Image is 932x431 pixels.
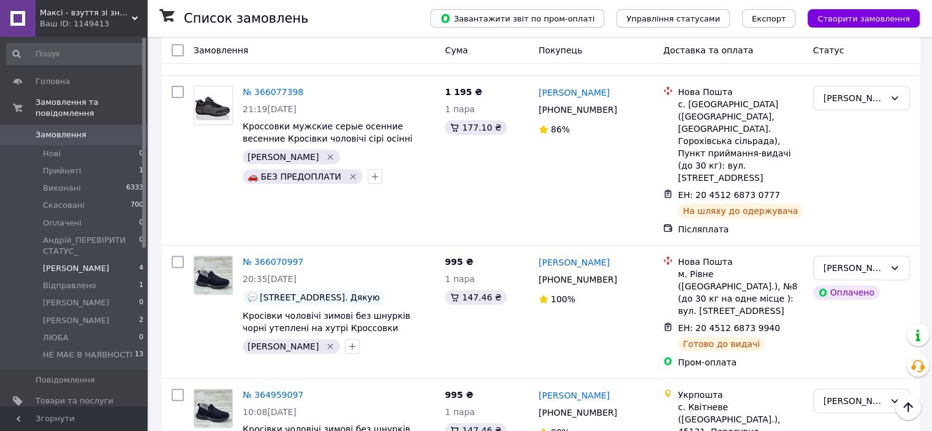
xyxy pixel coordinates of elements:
h1: Список замовлень [184,11,308,26]
span: Cума [445,45,468,55]
span: НЕ МАЄ В НАЯВНОСТІ [43,349,132,360]
span: Скасовані [43,200,85,211]
span: [PERSON_NAME] [248,341,319,351]
img: Фото товару [194,91,232,121]
div: Оплачено [813,285,879,300]
span: Максі - взуття зі знижками! [40,7,132,18]
div: [PHONE_NUMBER] [536,271,619,288]
span: Нові [43,148,61,159]
svg: Видалити мітку [325,152,335,162]
span: 1 195 ₴ [445,87,482,97]
a: [PERSON_NAME] [539,389,610,402]
span: [STREET_ADDRESS]. Дякую [260,292,380,302]
span: 0 [139,218,143,229]
div: Пром-оплата [678,356,803,368]
span: [PERSON_NAME] [43,297,109,308]
img: :speech_balloon: [248,292,257,302]
span: Відправлено [43,280,96,291]
span: Прийняті [43,166,81,177]
a: № 366077398 [243,87,303,97]
span: Доставка та оплата [663,45,753,55]
a: Кроссовки мужские серые осенние весенние Кросівки чоловічі сірі осінні весняні (Код: М3593) [243,121,412,156]
div: АНЯ [824,394,885,408]
span: Замовлення [194,45,248,55]
a: Створити замовлення [795,13,920,23]
div: АНЯ [824,261,885,275]
span: Замовлення та повідомлення [36,97,147,119]
a: Фото товару [194,256,233,295]
span: 0 [139,235,143,257]
div: Ваш ID: 1149413 [40,18,147,29]
span: [PERSON_NAME] [43,263,109,274]
span: Статус [813,45,844,55]
button: Створити замовлення [808,9,920,28]
div: Нова Пошта [678,256,803,268]
button: Наверх [895,394,921,420]
img: Фото товару [194,256,232,294]
span: ЛЮБА [43,332,69,343]
span: 6333 [126,183,143,194]
span: Виконані [43,183,81,194]
span: Завантажити звіт по пром-оплаті [440,13,594,24]
a: № 366070997 [243,257,303,267]
span: Aндрій_ПЕРЕВІРИТИ СТАТУС_ [43,235,139,257]
input: Пошук [6,43,145,65]
a: Кросівки чоловічі зимові без шнурків чорні утеплені на хутрі Кроссовки мужские зимние без шнурков... [243,311,415,357]
span: [PERSON_NAME] [43,315,109,326]
span: Управління статусами [626,14,720,23]
span: 4 [139,263,143,274]
div: Післяплата [678,223,803,235]
a: № 364959097 [243,390,303,400]
div: Нова Пошта [678,86,803,98]
span: 🚗 БЕЗ ПРЕДОПЛАТИ [248,172,341,181]
span: 10:08[DATE] [243,407,297,417]
span: [PERSON_NAME] [248,152,319,162]
span: Головна [36,76,70,87]
svg: Видалити мітку [325,341,335,351]
span: 700 [131,200,143,211]
div: м. Рівне ([GEOGRAPHIC_DATA].), №8 (до 30 кг на одне місце ): вул. [STREET_ADDRESS] [678,268,803,317]
span: Експорт [752,14,786,23]
span: 21:19[DATE] [243,104,297,114]
span: ЕН: 20 4512 6873 0777 [678,190,780,200]
button: Експорт [742,9,796,28]
span: Створити замовлення [817,14,910,23]
div: 147.46 ₴ [445,290,506,305]
span: 1 [139,280,143,291]
div: [PHONE_NUMBER] [536,404,619,421]
span: 1 пара [445,274,475,284]
span: 995 ₴ [445,390,473,400]
span: 0 [139,148,143,159]
svg: Видалити мітку [348,172,358,181]
span: 1 пара [445,407,475,417]
div: На шляху до одержувача [678,204,803,218]
span: 86% [551,124,570,134]
span: 995 ₴ [445,257,473,267]
div: 177.10 ₴ [445,120,506,135]
div: с. [GEOGRAPHIC_DATA] ([GEOGRAPHIC_DATA], [GEOGRAPHIC_DATA]. Горохівська сільрада), Пункт прийманн... [678,98,803,184]
span: Замовлення [36,129,86,140]
span: 0 [139,332,143,343]
span: 100% [551,294,575,304]
div: Укрпошта [678,389,803,401]
img: Фото товару [194,389,232,427]
span: 1 пара [445,104,475,114]
span: 2 [139,315,143,326]
span: Оплачені [43,218,81,229]
a: [PERSON_NAME] [539,86,610,99]
span: ЕН: 20 4512 6873 9940 [678,323,780,333]
a: [PERSON_NAME] [539,256,610,269]
a: Фото товару [194,389,233,428]
span: 20:35[DATE] [243,274,297,284]
a: Фото товару [194,86,233,125]
div: АНЯ [824,91,885,105]
span: 0 [139,297,143,308]
span: 13 [135,349,143,360]
span: Повідомлення [36,375,95,386]
button: Управління статусами [616,9,730,28]
span: 1 [139,166,143,177]
div: [PHONE_NUMBER] [536,101,619,118]
button: Завантажити звіт по пром-оплаті [430,9,604,28]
